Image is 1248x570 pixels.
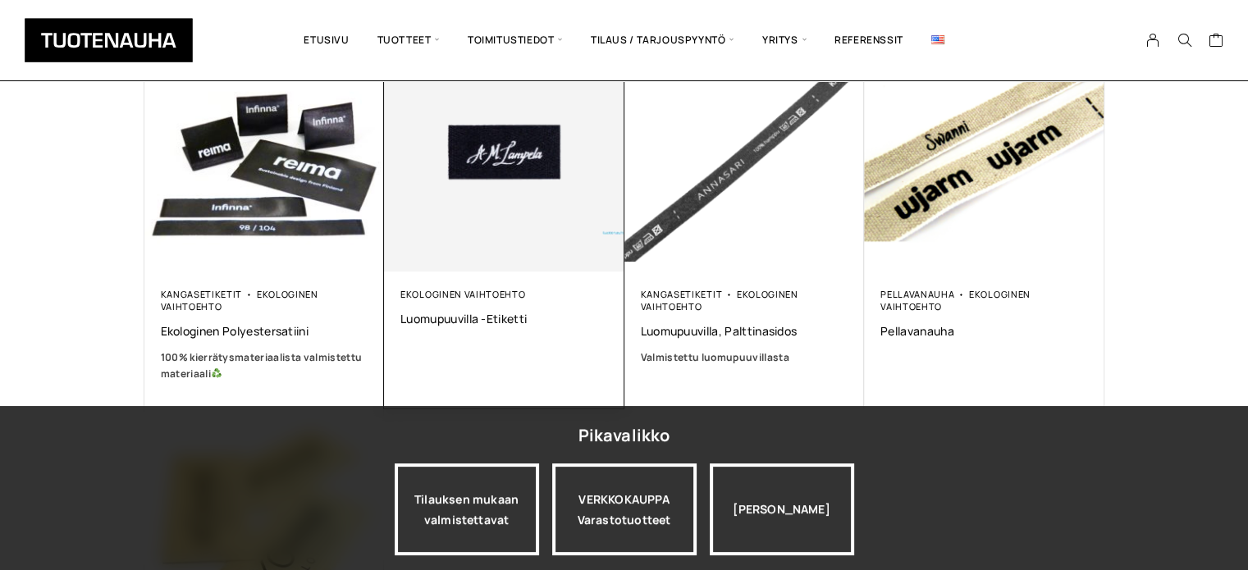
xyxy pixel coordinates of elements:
img: ♻️ [212,368,222,378]
a: Cart [1208,32,1223,52]
span: Yritys [748,12,821,68]
a: Ekologinen vaihtoehto [641,288,798,312]
b: 100% kierrätysmateriaalista valmistettu materiaali [161,350,363,381]
button: Search [1168,33,1200,48]
a: Ekologinen vaihtoehto [400,288,525,300]
a: Pellavanauha [880,323,1088,339]
a: Kangasetiketit [161,288,243,300]
a: Tilauksen mukaan valmistettavat [395,463,539,555]
div: Pikavalikko [578,421,670,450]
a: Etusivu [290,12,363,68]
a: Luomupuuvilla, palttinasidos [641,323,848,339]
a: Luomupuuvilla -etiketti [400,311,608,326]
a: My Account [1137,33,1169,48]
div: VERKKOKAUPPA Varastotuotteet [552,463,697,555]
img: English [931,35,944,44]
a: 100% kierrätysmateriaalista valmistettu materiaali♻️ [161,349,368,382]
a: Ekologinen polyestersatiini [161,323,368,339]
span: Valmistettu luomupuuvillasta [641,350,789,364]
a: Ekologinen vaihtoehto [161,288,318,312]
a: Valmistettu luomupuuvillasta [641,349,848,366]
a: Referenssit [821,12,917,68]
a: Ekologinen vaihtoehto [880,288,1031,312]
img: Tuotenauha Oy [25,18,193,62]
a: Pellavanauha [880,288,954,300]
a: Kangasetiketit [641,288,723,300]
span: Tuotteet [363,12,454,68]
div: [PERSON_NAME] [710,463,854,555]
span: Toimitustiedot [454,12,577,68]
a: VERKKOKAUPPAVarastotuotteet [552,463,697,555]
span: Tilaus / Tarjouspyyntö [577,12,748,68]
